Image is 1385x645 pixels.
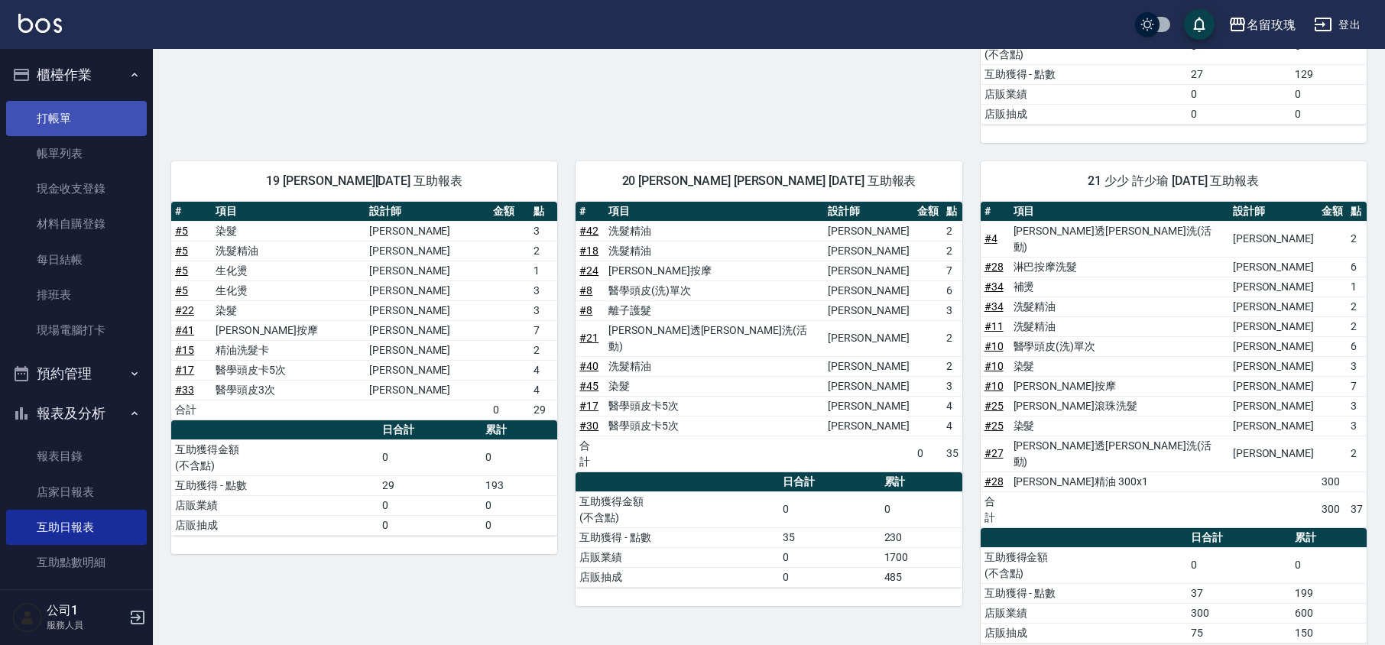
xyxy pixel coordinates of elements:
[913,202,942,222] th: 金額
[981,603,1188,623] td: 店販業績
[175,264,188,277] a: #5
[576,436,605,472] td: 合計
[1308,11,1367,39] button: 登出
[605,241,824,261] td: 洗髮精油
[1291,547,1367,583] td: 0
[824,261,913,280] td: [PERSON_NAME]
[1187,603,1291,623] td: 300
[824,300,913,320] td: [PERSON_NAME]
[942,202,962,222] th: 點
[942,320,962,356] td: 2
[824,280,913,300] td: [PERSON_NAME]
[365,340,489,360] td: [PERSON_NAME]
[981,202,1010,222] th: #
[605,221,824,241] td: 洗髮精油
[6,136,147,171] a: 帳單列表
[913,436,942,472] td: 0
[981,583,1188,603] td: 互助獲得 - 點數
[6,313,147,348] a: 現場電腦打卡
[1229,277,1318,297] td: [PERSON_NAME]
[530,280,557,300] td: 3
[942,356,962,376] td: 2
[576,202,962,472] table: a dense table
[1318,491,1347,527] td: 300
[6,171,147,206] a: 現金收支登錄
[530,202,557,222] th: 點
[881,472,962,492] th: 累計
[1010,257,1229,277] td: 淋巴按摩洗髮
[1247,15,1296,34] div: 名留玫瑰
[365,360,489,380] td: [PERSON_NAME]
[881,567,962,587] td: 485
[1347,297,1367,316] td: 2
[1291,104,1367,124] td: 0
[579,245,598,257] a: #18
[175,344,194,356] a: #15
[482,495,557,515] td: 0
[824,356,913,376] td: [PERSON_NAME]
[1229,436,1318,472] td: [PERSON_NAME]
[171,475,378,495] td: 互助獲得 - 點數
[378,515,482,535] td: 0
[984,280,1004,293] a: #34
[1184,9,1215,40] button: save
[365,380,489,400] td: [PERSON_NAME]
[6,439,147,474] a: 報表目錄
[212,380,365,400] td: 醫學頭皮3次
[984,447,1004,459] a: #27
[824,221,913,241] td: [PERSON_NAME]
[489,202,530,222] th: 金額
[530,261,557,280] td: 1
[981,528,1367,643] table: a dense table
[171,495,378,515] td: 店販業績
[579,420,598,432] a: #30
[579,400,598,412] a: #17
[6,545,147,580] a: 互助點數明細
[942,376,962,396] td: 3
[171,420,557,536] table: a dense table
[824,241,913,261] td: [PERSON_NAME]
[605,280,824,300] td: 醫學頭皮(洗)單次
[984,360,1004,372] a: #10
[1229,336,1318,356] td: [PERSON_NAME]
[779,567,881,587] td: 0
[779,491,881,527] td: 0
[824,376,913,396] td: [PERSON_NAME]
[212,360,365,380] td: 醫學頭皮卡5次
[1318,202,1347,222] th: 金額
[489,400,530,420] td: 0
[576,491,778,527] td: 互助獲得金額 (不含點)
[212,261,365,280] td: 生化燙
[1222,9,1302,41] button: 名留玫瑰
[171,515,378,535] td: 店販抽成
[530,360,557,380] td: 4
[530,400,557,420] td: 29
[175,364,194,376] a: #17
[482,475,557,495] td: 193
[171,202,212,222] th: #
[824,396,913,416] td: [PERSON_NAME]
[1010,436,1229,472] td: [PERSON_NAME]透[PERSON_NAME]洗(活動)
[18,14,62,33] img: Logo
[1229,202,1318,222] th: 設計師
[881,547,962,567] td: 1700
[576,547,778,567] td: 店販業績
[824,202,913,222] th: 設計師
[365,261,489,280] td: [PERSON_NAME]
[175,324,194,336] a: #41
[47,618,125,632] p: 服務人員
[378,439,482,475] td: 0
[981,84,1188,104] td: 店販業績
[942,221,962,241] td: 2
[1347,221,1367,257] td: 2
[942,416,962,436] td: 4
[365,221,489,241] td: [PERSON_NAME]
[579,225,598,237] a: #42
[6,510,147,545] a: 互助日報表
[1347,257,1367,277] td: 6
[981,9,1367,125] table: a dense table
[365,300,489,320] td: [PERSON_NAME]
[981,202,1367,528] table: a dense table
[1187,583,1291,603] td: 37
[47,603,125,618] h5: 公司1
